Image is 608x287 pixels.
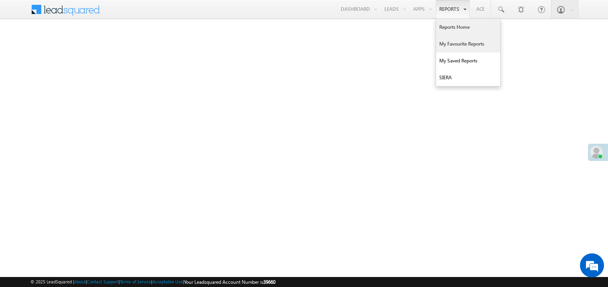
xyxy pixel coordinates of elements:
span: Your Leadsquared Account Number is [184,279,275,285]
a: Terms of Service [120,279,151,284]
a: SIERA [436,69,500,86]
a: Reports Home [436,19,500,36]
span: © 2025 LeadSquared | | | | | [30,278,275,286]
a: My Saved Reports [436,52,500,69]
span: 39660 [263,279,275,285]
a: Contact Support [87,279,119,284]
a: About [74,279,86,284]
a: Acceptable Use [152,279,183,284]
a: My Favourite Reports [436,36,500,52]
